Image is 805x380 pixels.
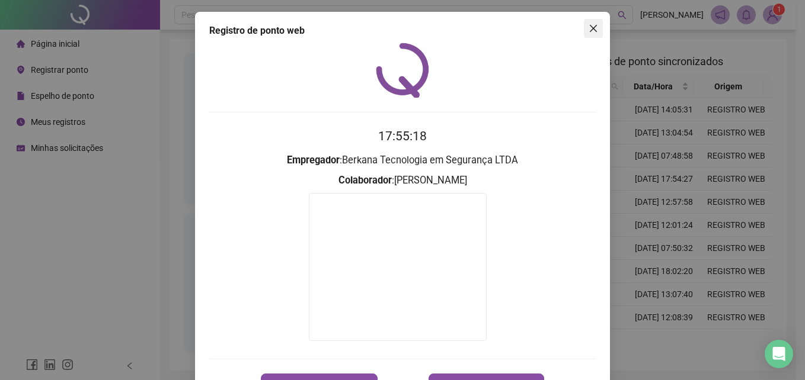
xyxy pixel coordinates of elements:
strong: Empregador [287,154,340,166]
img: QRPoint [376,43,429,98]
strong: Colaborador [338,175,392,186]
h3: : Berkana Tecnologia em Segurança LTDA [209,153,596,168]
div: Open Intercom Messenger [765,340,793,368]
span: close [589,24,598,33]
div: Registro de ponto web [209,24,596,38]
button: Close [584,19,603,38]
time: 17:55:18 [378,129,427,143]
h3: : [PERSON_NAME] [209,173,596,188]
